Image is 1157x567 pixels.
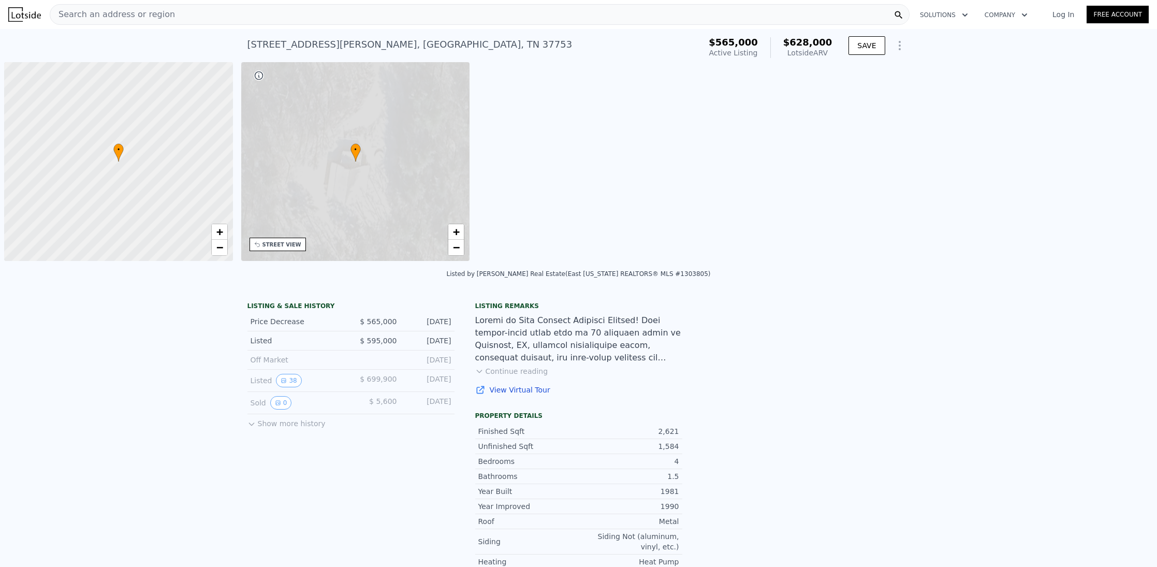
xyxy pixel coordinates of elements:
[912,6,976,24] button: Solutions
[579,426,679,437] div: 2,621
[50,8,175,21] span: Search an address or region
[579,441,679,452] div: 1,584
[475,385,682,395] a: View Virtual Tour
[247,414,326,429] button: Show more history
[889,35,910,56] button: Show Options
[453,241,460,254] span: −
[453,225,460,238] span: +
[247,37,573,52] div: [STREET_ADDRESS][PERSON_NAME] , [GEOGRAPHIC_DATA] , TN 37753
[783,48,832,58] div: Lotside ARV
[478,426,579,437] div: Finished Sqft
[216,241,223,254] span: −
[783,37,832,48] span: $628,000
[405,355,451,365] div: [DATE]
[475,412,682,420] div: Property details
[478,501,579,512] div: Year Improved
[251,355,343,365] div: Off Market
[1040,9,1087,20] a: Log In
[216,225,223,238] span: +
[405,336,451,346] div: [DATE]
[212,240,227,255] a: Zoom out
[270,396,292,410] button: View historical data
[350,143,361,162] div: •
[475,366,548,376] button: Continue reading
[976,6,1036,24] button: Company
[448,240,464,255] a: Zoom out
[579,471,679,482] div: 1.5
[579,531,679,552] div: Siding Not (aluminum, vinyl, etc.)
[369,397,397,405] span: $ 5,600
[579,486,679,497] div: 1981
[405,374,451,387] div: [DATE]
[8,7,41,22] img: Lotside
[113,145,124,154] span: •
[478,486,579,497] div: Year Built
[448,224,464,240] a: Zoom in
[478,516,579,527] div: Roof
[247,302,455,312] div: LISTING & SALE HISTORY
[350,145,361,154] span: •
[478,557,579,567] div: Heating
[251,316,343,327] div: Price Decrease
[579,456,679,467] div: 4
[478,471,579,482] div: Bathrooms
[113,143,124,162] div: •
[251,374,343,387] div: Listed
[405,316,451,327] div: [DATE]
[579,557,679,567] div: Heat Pump
[478,536,579,547] div: Siding
[446,270,710,278] div: Listed by [PERSON_NAME] Real Estate (East [US_STATE] REALTORS® MLS #1303805)
[478,441,579,452] div: Unfinished Sqft
[1087,6,1149,23] a: Free Account
[579,516,679,527] div: Metal
[848,36,885,55] button: SAVE
[709,49,758,57] span: Active Listing
[475,302,682,310] div: Listing remarks
[475,314,682,364] div: Loremi do Sita Consect Adipisci Elitsed! Doei tempor-incid utlab etdo ma 70 aliquaen admin ve Qui...
[251,336,343,346] div: Listed
[360,317,397,326] span: $ 565,000
[360,337,397,345] span: $ 595,000
[579,501,679,512] div: 1990
[251,396,343,410] div: Sold
[360,375,397,383] span: $ 699,900
[405,396,451,410] div: [DATE]
[212,224,227,240] a: Zoom in
[262,241,301,249] div: STREET VIEW
[709,37,758,48] span: $565,000
[478,456,579,467] div: Bedrooms
[276,374,301,387] button: View historical data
